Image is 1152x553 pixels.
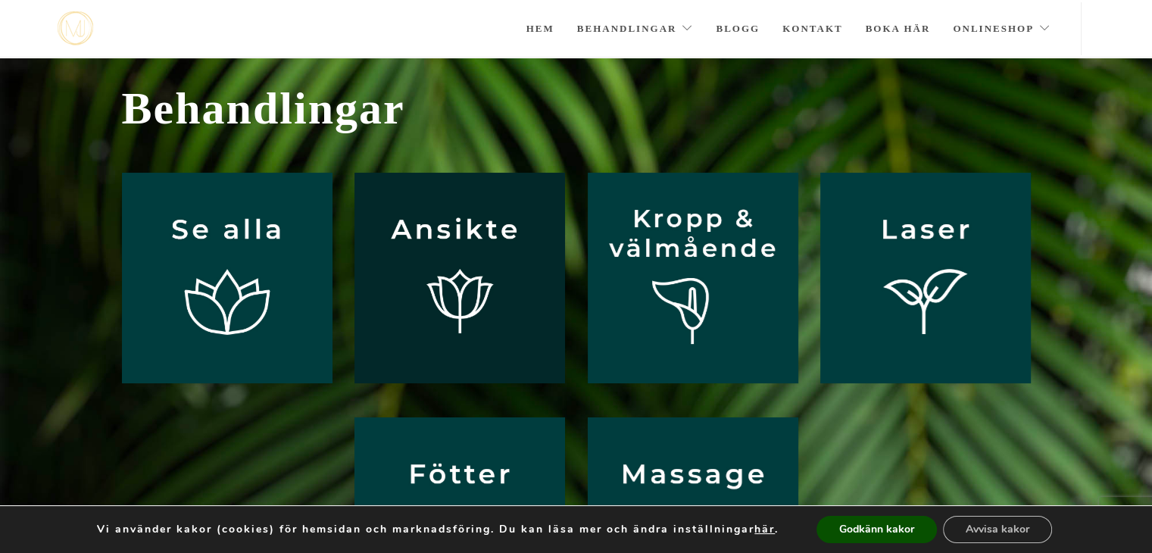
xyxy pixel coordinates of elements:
img: ansikte [354,173,565,383]
a: Kontakt [782,2,843,55]
button: Godkänn kakor [816,516,937,543]
a: Onlineshop [953,2,1051,55]
span: Behandlingar [122,83,1031,135]
p: Vi använder kakor (cookies) för hemsidan och marknadsföring. Du kan läsa mer och ändra inställnin... [97,523,779,536]
button: Avvisa kakor [943,516,1052,543]
a: mjstudio mjstudio mjstudio [58,11,93,45]
img: mjstudio [58,11,93,45]
a: Blogg [716,2,760,55]
a: Boka här [866,2,931,55]
a: Hem [526,2,554,55]
button: här [754,523,775,536]
a: Behandlingar [577,2,694,55]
